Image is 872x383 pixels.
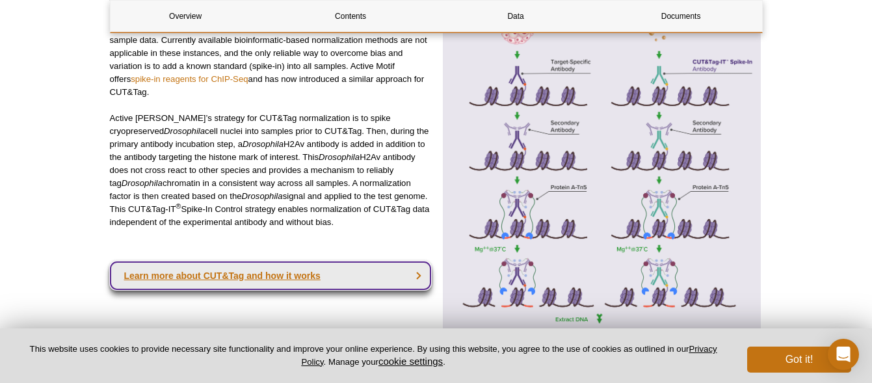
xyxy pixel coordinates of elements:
[111,1,261,32] a: Overview
[243,139,284,149] em: Drosophila
[378,356,443,367] button: cookie settings
[242,191,283,201] em: Drosophila
[110,261,432,290] a: Learn more about CUT&Tag and how it works
[828,339,859,370] div: Open Intercom Messenger
[301,344,717,366] a: Privacy Policy
[276,1,426,32] a: Contents
[441,1,591,32] a: Data
[319,152,360,162] em: Drosophila
[122,178,163,188] em: Drosophila
[110,112,432,229] p: Active [PERSON_NAME]’s strategy for CUT&Tag normalization is to spike cryopreserved cell nuclei i...
[131,74,248,84] a: spike-in reagents for ChIP-Seq
[21,343,726,368] p: This website uses cookies to provide necessary site functionality and improve your online experie...
[606,1,756,32] a: Documents
[747,347,851,373] button: Got it!
[176,202,181,209] sup: ®
[164,126,205,136] em: Drosophila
